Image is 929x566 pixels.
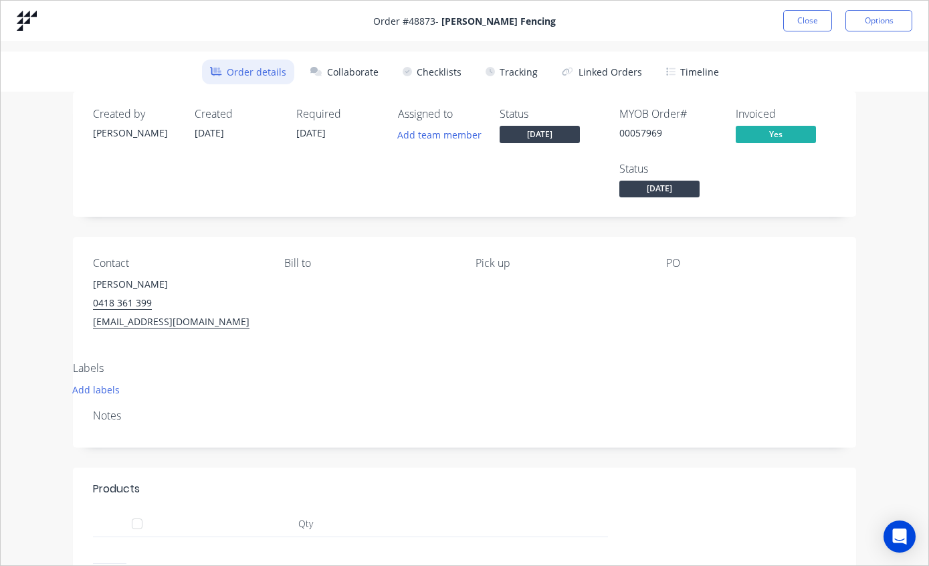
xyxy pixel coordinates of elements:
span: [DATE] [296,126,326,139]
div: Status [619,163,720,175]
img: Factory [17,11,37,31]
div: [PERSON_NAME] [93,275,263,294]
button: Add labels [66,381,127,399]
button: Linked Orders [554,60,650,84]
div: 00057969 [619,126,720,140]
button: Options [845,10,912,31]
div: Products [93,481,140,497]
div: Open Intercom Messenger [884,521,916,553]
div: [PERSON_NAME]0418 361 399[EMAIL_ADDRESS][DOMAIN_NAME] [93,275,263,331]
span: Order # 48873 - [373,14,556,28]
span: [DATE] [195,126,224,139]
div: Qty [163,510,447,537]
div: Created by [93,108,173,120]
div: MYOB Order # [619,108,720,120]
span: [DATE] [500,126,580,143]
div: Labels [73,362,387,375]
strong: [PERSON_NAME] Fencing [441,15,556,27]
div: Invoiced [736,108,836,120]
button: Add team member [391,126,489,144]
button: Close [783,10,832,31]
div: Bill to [284,257,454,270]
button: Add team member [398,126,489,144]
span: Yes [736,126,816,143]
div: [PERSON_NAME] [93,126,173,140]
span: [DATE] [619,181,700,197]
div: PO [666,257,836,270]
button: [DATE] [500,126,580,146]
div: Notes [93,409,836,422]
button: Timeline [658,60,727,84]
button: Collaborate [302,60,387,84]
button: [DATE] [619,181,700,201]
div: Contact [93,257,263,270]
div: Pick up [476,257,645,270]
div: Status [500,108,580,120]
div: Created [195,108,275,120]
button: Order details [202,60,294,84]
button: Tracking [478,60,546,84]
button: Checklists [395,60,470,84]
div: Assigned to [398,108,478,120]
div: Required [296,108,377,120]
